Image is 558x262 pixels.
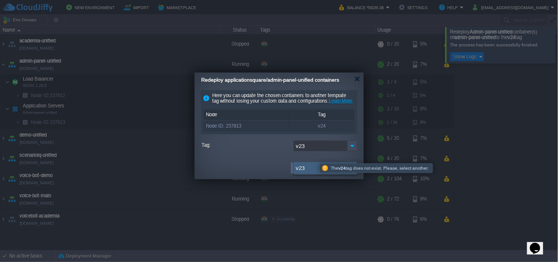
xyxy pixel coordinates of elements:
span: Redeploy applicationsquare/admin-panel-unified containers [201,77,339,83]
a: Learn More [329,98,353,104]
label: Tag: [202,141,292,150]
div: Node ID: 237813 [204,121,288,131]
div: Node [204,110,288,120]
div: The tag does not exist. Please, select another. [322,165,431,171]
div: v23 [294,162,357,174]
iframe: chat widget [527,233,551,255]
div: Here you can update the chosen containers to another template tag without losing your custom data... [201,90,358,107]
b: v24 [338,166,346,171]
div: v24 [289,121,355,131]
div: Tag [289,110,355,120]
